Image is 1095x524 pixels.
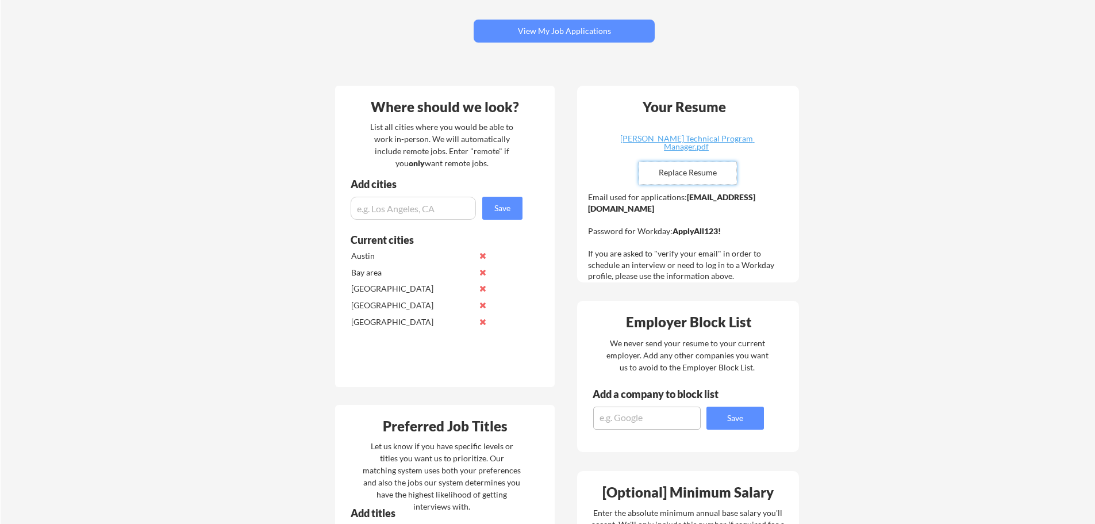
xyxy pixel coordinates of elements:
div: Employer Block List [582,315,796,329]
div: We never send your resume to your current employer. Add any other companies you want us to avoid ... [605,337,769,373]
div: Current cities [351,235,510,245]
div: Preferred Job Titles [338,419,552,433]
button: Save [706,407,764,430]
button: Save [482,197,522,220]
a: [PERSON_NAME] Technical Program Manager.pdf [618,135,755,152]
div: Add cities [351,179,525,189]
div: [GEOGRAPHIC_DATA] [351,283,472,294]
strong: only [409,158,425,168]
button: View My Job Applications [474,20,655,43]
div: List all cities where you would be able to work in-person. We will automatically include remote j... [363,121,521,169]
div: [GEOGRAPHIC_DATA] [351,316,472,328]
div: [PERSON_NAME] Technical Program Manager.pdf [618,135,755,151]
strong: [EMAIL_ADDRESS][DOMAIN_NAME] [588,192,755,213]
div: Bay area [351,267,472,278]
div: Add a company to block list [593,389,736,399]
input: e.g. Los Angeles, CA [351,197,476,220]
div: [GEOGRAPHIC_DATA] [351,300,472,311]
div: Add titles [351,508,513,518]
div: Where should we look? [338,100,552,114]
strong: ApplyAll123! [673,226,721,236]
div: Austin [351,250,472,262]
div: Your Resume [627,100,741,114]
div: [Optional] Minimum Salary [581,485,795,499]
div: Email used for applications: Password for Workday: If you are asked to "verify your email" in ord... [588,192,791,282]
div: Let us know if you have specific levels or titles you want us to prioritize. Our matching system ... [363,440,521,512]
